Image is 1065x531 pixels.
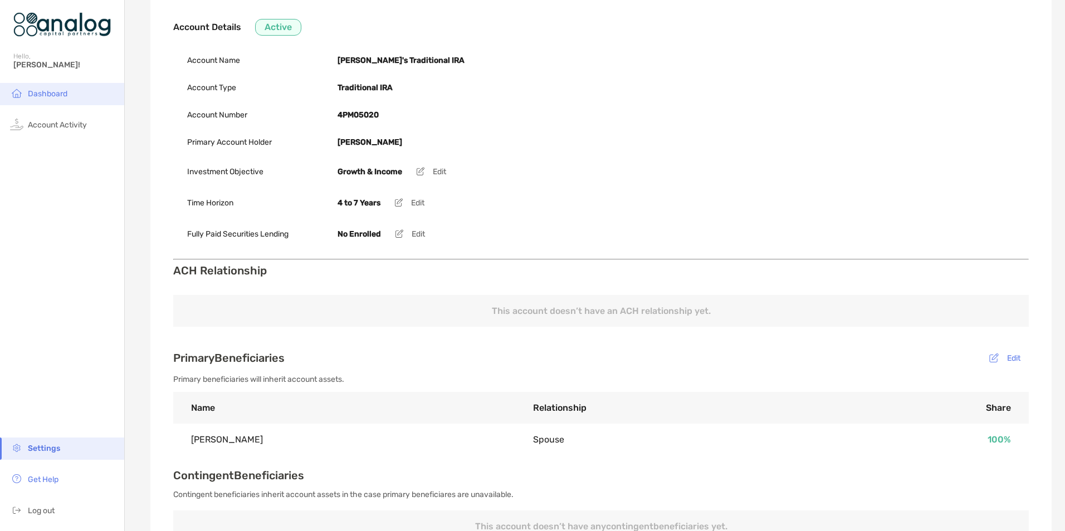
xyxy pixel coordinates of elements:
p: Account Name [187,53,299,67]
span: Settings [28,444,60,453]
td: Spouse [515,424,820,455]
span: Primary Beneficiaries [173,351,285,365]
img: settings icon [10,441,23,454]
button: Edit [386,194,433,212]
button: Edit [408,163,455,180]
span: Log out [28,506,55,515]
img: logout icon [10,503,23,517]
p: Account Number [187,108,299,122]
p: Fully Paid Securities Lending [187,227,299,241]
b: [PERSON_NAME] [338,137,402,147]
b: 4PM05020 [338,110,379,120]
p: Active [265,20,292,34]
p: Time Horizon [187,196,299,210]
b: No Enrolled [338,229,381,239]
p: Account Type [187,81,299,95]
p: Primary Account Holder [187,135,299,149]
p: This account doesn’t have an ACH relationship yet. [173,295,1029,327]
img: activity icon [10,117,23,131]
p: Contingent beneficiaries inherit account assets in the case primary beneficiares are unavailable. [173,488,1029,501]
th: Share [821,392,1029,424]
span: Dashboard [28,89,67,99]
b: Traditional IRA [338,83,393,92]
button: Edit [387,225,433,243]
img: get-help icon [10,472,23,485]
p: Investment Objective [187,165,299,179]
span: [PERSON_NAME]! [13,60,118,70]
img: button icon [989,353,999,362]
span: Account Activity [28,120,87,130]
b: Growth & Income [338,167,402,176]
td: [PERSON_NAME] [173,424,515,455]
td: 100 % [821,424,1029,455]
span: Contingent Beneficiaries [173,469,304,482]
b: [PERSON_NAME]'s Traditional IRA [338,56,465,65]
h3: ACH Relationship [173,264,1029,277]
img: household icon [10,86,23,100]
th: Relationship [515,392,820,424]
th: Name [173,392,515,424]
p: Primary beneficiaries will inherit account assets. [173,372,1029,386]
b: 4 to 7 Years [338,198,380,208]
button: Edit [980,349,1029,367]
img: Zoe Logo [13,4,111,45]
h3: Account Details [173,22,241,32]
span: Get Help [28,475,58,484]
